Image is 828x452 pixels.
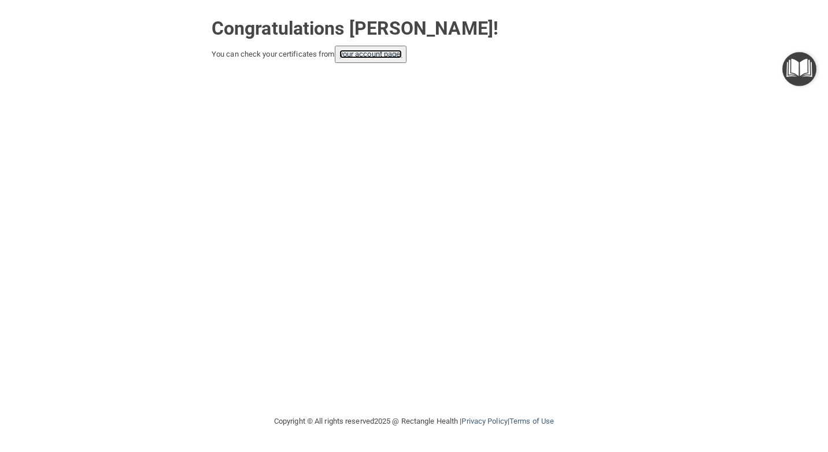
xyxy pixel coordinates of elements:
div: You can check your certificates from [212,46,616,63]
a: Privacy Policy [461,417,507,425]
a: Terms of Use [509,417,554,425]
button: your account page! [335,46,407,63]
strong: Congratulations [PERSON_NAME]! [212,17,498,39]
a: your account page! [339,50,402,58]
button: Open Resource Center [782,52,816,86]
div: Copyright © All rights reserved 2025 @ Rectangle Health | | [203,403,625,440]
